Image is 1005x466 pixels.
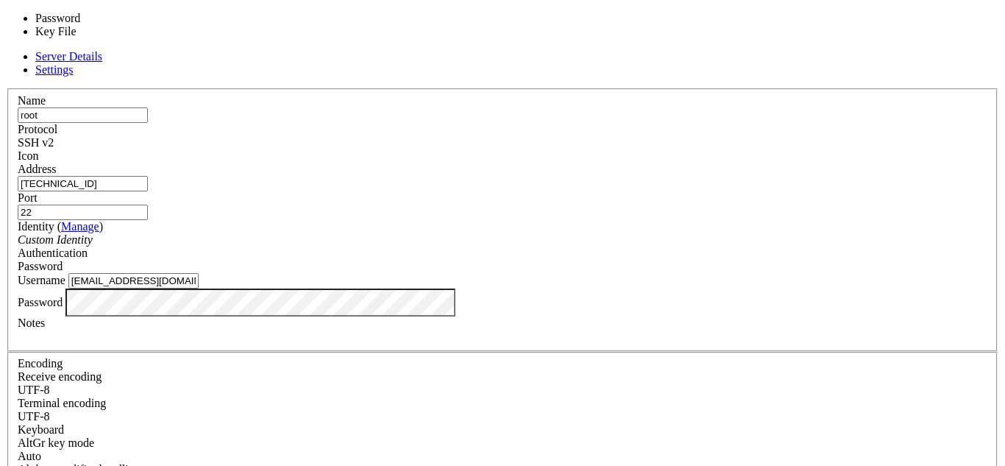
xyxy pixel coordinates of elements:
span: UTF-8 [18,384,50,396]
input: Port Number [18,205,148,220]
span: Password [18,260,63,272]
label: Address [18,163,56,175]
label: Authentication [18,247,88,259]
label: Port [18,191,38,204]
span: SSH v2 [18,136,54,149]
label: The default terminal encoding. ISO-2022 enables character map translations (like graphics maps). ... [18,397,106,409]
div: Custom Identity [18,233,987,247]
div: UTF-8 [18,384,987,397]
input: Server Name [18,107,148,123]
span: ( ) [57,220,103,233]
label: Name [18,94,46,107]
label: Keyboard [18,423,64,436]
label: Protocol [18,123,57,135]
label: Icon [18,149,38,162]
a: Settings [35,63,74,76]
label: Password [18,295,63,308]
div: Password [18,260,987,273]
li: Key File [35,25,157,38]
label: Identity [18,220,103,233]
label: Username [18,274,65,286]
input: Login Username [68,273,199,289]
span: UTF-8 [18,410,50,423]
label: Encoding [18,357,63,370]
label: Notes [18,317,45,329]
div: UTF-8 [18,410,987,423]
div: SSH v2 [18,136,987,149]
span: Auto [18,450,41,462]
a: Server Details [35,50,102,63]
label: Set the expected encoding for data received from the host. If the encodings do not match, visual ... [18,437,94,449]
label: Set the expected encoding for data received from the host. If the encodings do not match, visual ... [18,370,102,383]
div: Auto [18,450,987,463]
i: Custom Identity [18,233,93,246]
li: Password [35,12,157,25]
a: Manage [61,220,99,233]
input: Host Name or IP [18,176,148,191]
